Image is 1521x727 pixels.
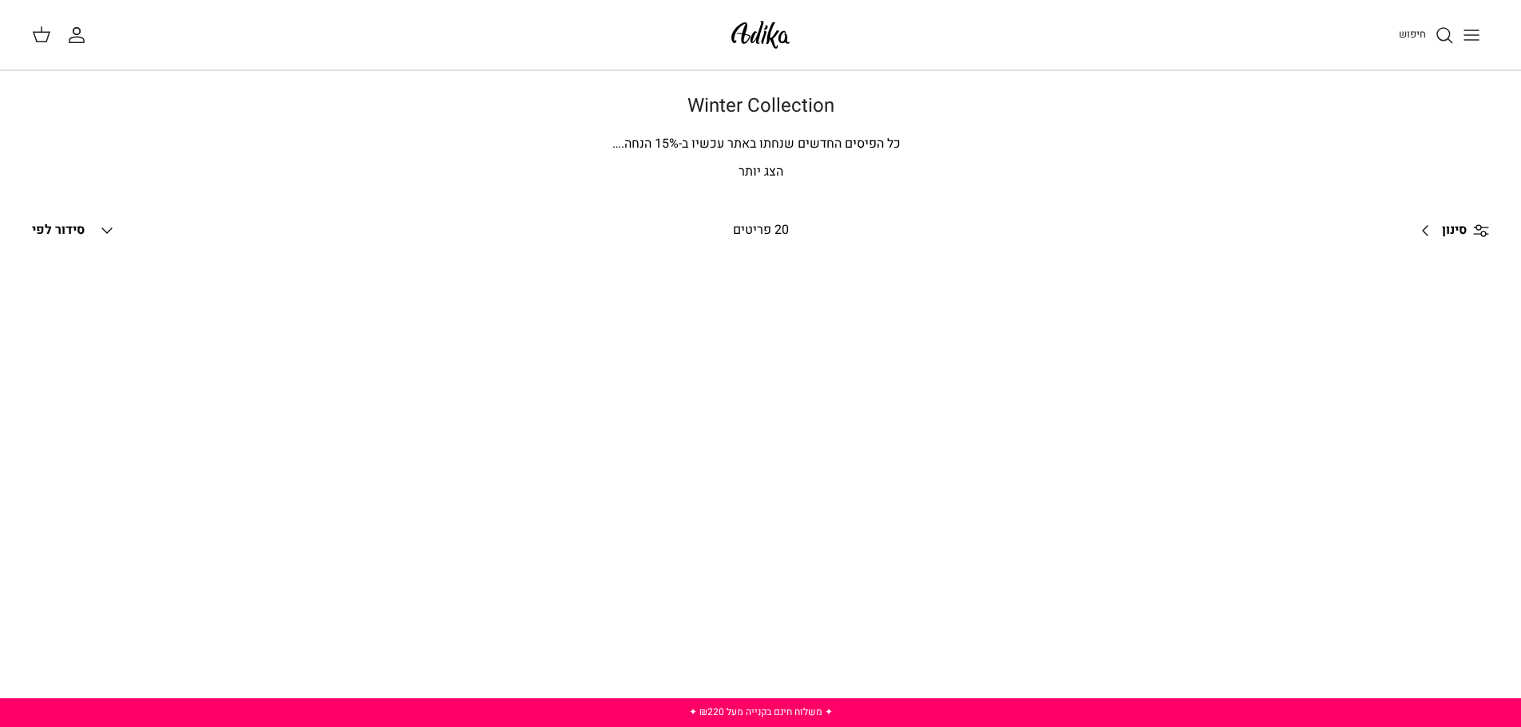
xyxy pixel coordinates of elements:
p: הצג יותר [202,162,1320,183]
a: סינון [1410,211,1489,250]
span: חיפוש [1399,26,1426,41]
img: Adika IL [727,16,794,53]
a: החשבון שלי [67,26,93,45]
span: 15 [655,134,669,153]
span: סידור לפי [32,220,85,239]
button: סידור לפי [32,213,117,248]
a: ✦ משלוח חינם בקנייה מעל ₪220 ✦ [689,705,833,719]
h1: Winter Collection [202,95,1320,118]
div: 20 פריטים [592,220,929,241]
a: חיפוש [1399,26,1454,45]
span: סינון [1442,220,1467,241]
span: % הנחה. [612,134,679,153]
button: Toggle menu [1454,18,1489,53]
span: כל הפיסים החדשים שנחתו באתר עכשיו ב- [679,134,901,153]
